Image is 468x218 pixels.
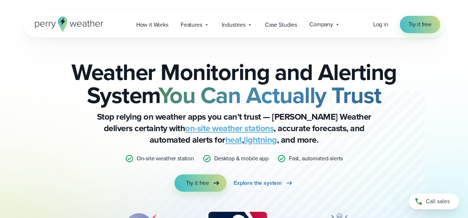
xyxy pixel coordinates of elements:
[158,78,381,112] strong: You Can Actually Trust
[214,154,269,163] p: Desktop & mobile app
[185,122,274,135] a: on-site weather stations
[222,21,246,29] span: Industries
[130,17,175,32] a: How it Works
[234,174,293,192] a: Explore the system
[259,17,303,32] a: Case Studies
[136,21,168,29] span: How it Works
[244,133,277,146] a: lightning
[373,20,388,29] a: Log in
[400,16,440,33] a: Try it free
[137,154,194,163] p: On-site weather station
[181,21,202,29] span: Features
[409,20,432,29] span: Try it free
[265,21,297,29] span: Case Studies
[234,179,282,187] span: Explore the system
[225,133,242,146] a: heat
[175,174,226,192] a: Try it free
[90,111,378,146] p: Stop relying on weather apps you can’t trust — [PERSON_NAME] Weather delivers certainty with , ac...
[186,179,209,187] span: Try it free
[309,20,333,29] span: Company
[409,193,459,209] a: Call sales
[59,61,409,107] h2: Weather Monitoring and Alerting System
[426,197,450,206] span: Call sales
[289,154,343,163] p: Fast, automated alerts
[373,20,388,28] span: Log in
